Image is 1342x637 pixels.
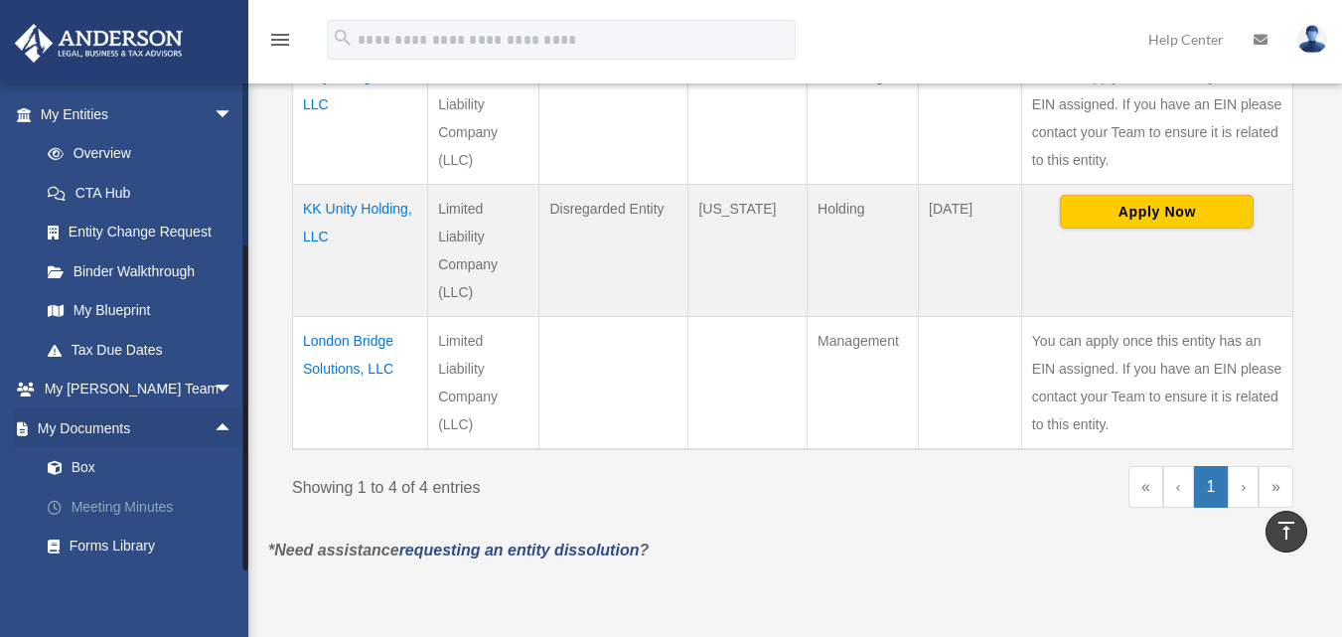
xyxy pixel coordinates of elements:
[808,317,919,450] td: Management
[1259,466,1293,508] a: Last
[293,185,428,317] td: KK Unity Holding, LLC
[268,35,292,52] a: menu
[214,370,253,410] span: arrow_drop_down
[28,173,253,213] a: CTA Hub
[1266,511,1307,553] a: vertical_align_top
[9,24,189,63] img: Anderson Advisors Platinum Portal
[28,527,263,566] a: Forms Library
[28,134,243,174] a: Overview
[688,185,808,317] td: [US_STATE]
[28,330,253,370] a: Tax Due Dates
[28,565,263,605] a: Notarize
[428,185,539,317] td: Limited Liability Company (LLC)
[1194,466,1229,508] a: 1
[428,317,539,450] td: Limited Liability Company (LLC)
[1228,466,1259,508] a: Next
[214,408,253,449] span: arrow_drop_up
[539,185,688,317] td: Disregarded Entity
[808,185,919,317] td: Holding
[14,370,263,409] a: My [PERSON_NAME] Teamarrow_drop_down
[1163,466,1194,508] a: Previous
[28,291,253,331] a: My Blueprint
[28,448,263,488] a: Box
[28,213,253,252] a: Entity Change Request
[399,542,640,558] a: requesting an entity dissolution
[268,28,292,52] i: menu
[1021,53,1292,185] td: You can apply once this entity has an EIN assigned. If you have an EIN please contact your Team t...
[292,466,778,502] div: Showing 1 to 4 of 4 entries
[293,53,428,185] td: Kinya Insights, LLC
[919,185,1022,317] td: [DATE]
[1274,519,1298,543] i: vertical_align_top
[293,317,428,450] td: London Bridge Solutions, LLC
[14,408,263,448] a: My Documentsarrow_drop_up
[28,487,263,527] a: Meeting Minutes
[1128,466,1163,508] a: First
[14,94,253,134] a: My Entitiesarrow_drop_down
[428,53,539,185] td: Limited Liability Company (LLC)
[28,251,253,291] a: Binder Walkthrough
[1060,195,1254,229] button: Apply Now
[332,27,354,49] i: search
[268,542,649,558] em: *Need assistance ?
[214,94,253,135] span: arrow_drop_down
[808,53,919,185] td: Consulting
[1297,25,1327,54] img: User Pic
[1021,317,1292,450] td: You can apply once this entity has an EIN assigned. If you have an EIN please contact your Team t...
